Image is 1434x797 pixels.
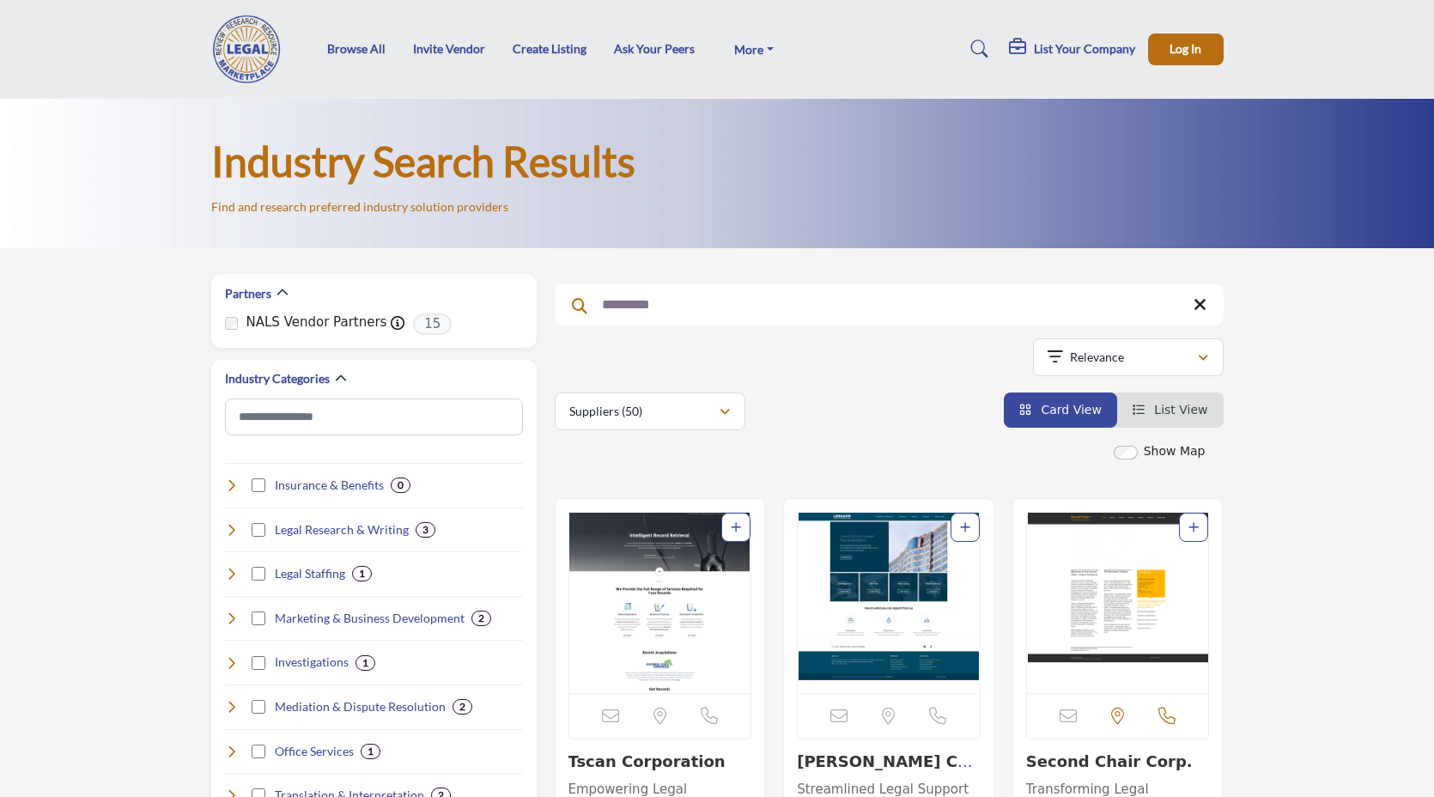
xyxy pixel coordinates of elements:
div: 1 Results For Investigations [355,655,375,671]
img: Tscan Corporation [569,513,751,693]
b: 2 [478,612,484,624]
a: Add To List [1188,520,1199,534]
h4: Investigations: Gathering information and evidence for cases [275,654,349,671]
img: Second Chair Corp. [1027,513,1209,693]
b: 2 [459,701,465,713]
h4: Legal Research & Writing: Assisting with legal research and document drafting [275,521,409,538]
input: Search Keyword [555,284,1224,325]
span: Log In [1170,41,1201,56]
input: Select Marketing & Business Development checkbox [252,611,265,625]
span: Card View [1041,403,1101,417]
h4: Mediation & Dispute Resolution: Facilitating settlement and resolving conflicts [275,698,446,715]
h4: Office Services: Products and services for the law office environment [275,743,354,760]
a: Search [954,35,1000,63]
h3: Second Chair Corp. [1026,752,1210,771]
p: Relevance [1070,349,1124,366]
input: Select Legal Staffing checkbox [252,567,265,581]
a: View Card [1019,403,1102,417]
label: NALS Vendor Partners [246,313,387,332]
button: Suppliers (50) [555,392,745,430]
input: Select Office Services checkbox [252,745,265,758]
input: Select Insurance & Benefits checkbox [252,478,265,492]
a: Browse All [327,41,386,56]
a: Open Listing in new tab [1027,513,1209,693]
b: 1 [368,745,374,757]
a: Create Listing [513,41,586,56]
a: Open Listing in new tab [798,513,980,693]
p: Find and research preferred industry solution providers [211,198,508,216]
a: Add To List [731,520,741,534]
a: View List [1133,403,1208,417]
input: Search Category [225,398,523,435]
a: Invite Vendor [413,41,485,56]
a: Open Listing in new tab [569,513,751,693]
img: Site Logo [211,15,292,83]
h4: Marketing & Business Development: Helping law firms grow and attract clients [275,610,465,627]
input: NALS Vendor Partners checkbox [225,317,238,330]
h4: Legal Staffing: Providing personnel to support law firm operations [275,565,345,582]
b: 1 [359,568,365,580]
a: [PERSON_NAME] Court Report... [797,752,979,789]
input: Select Legal Research & Writing checkbox [252,523,265,537]
div: 1 Results For Office Services [361,744,380,759]
div: List Your Company [1009,39,1135,59]
a: Second Chair Corp. [1026,752,1193,770]
a: Ask Your Peers [614,41,695,56]
div: 3 Results For Legal Research & Writing [416,522,435,538]
a: More [722,37,786,61]
h4: Insurance & Benefits: Mitigating risk and attracting talent through benefits [275,477,384,494]
div: 2 Results For Mediation & Dispute Resolution [453,699,472,715]
div: 1 Results For Legal Staffing [352,566,372,581]
label: Show Map [1144,442,1206,460]
h2: Partners [225,285,271,302]
a: Tscan Corporation [568,752,726,770]
h5: List Your Company [1034,41,1135,57]
h3: Lehmann Court Reporting [797,752,981,771]
input: Select Investigations checkbox [252,656,265,670]
div: 2 Results For Marketing & Business Development [471,611,491,626]
b: 3 [422,524,428,536]
img: Lehmann Court Reporting [798,513,980,693]
h2: Industry Categories [225,370,330,387]
b: 0 [398,479,404,491]
button: Relevance [1033,338,1224,376]
h1: Industry Search Results [211,135,635,188]
span: 15 [413,313,452,335]
li: Card View [1004,392,1117,428]
div: 0 Results For Insurance & Benefits [391,478,410,493]
li: List View [1117,392,1224,428]
button: Log In [1148,33,1224,65]
input: Select Mediation & Dispute Resolution checkbox [252,700,265,714]
p: Suppliers (50) [569,403,642,420]
b: 1 [362,657,368,669]
span: List View [1154,403,1207,417]
a: Add To List [960,520,970,534]
h3: Tscan Corporation [568,752,752,771]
